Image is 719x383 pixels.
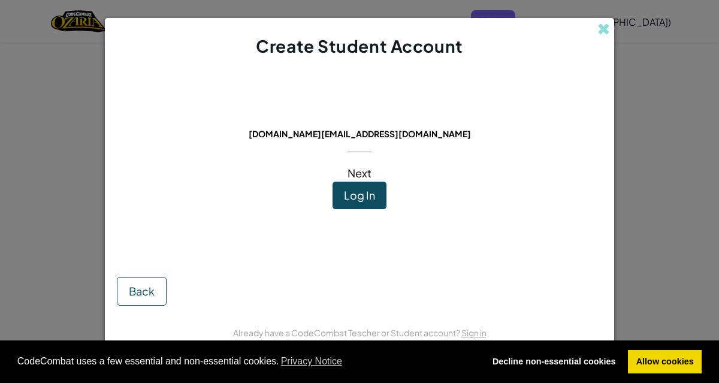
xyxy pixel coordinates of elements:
span: Back [129,284,155,298]
span: Create Student Account [256,35,463,56]
a: allow cookies [628,350,702,374]
span: Log In [344,188,375,202]
span: [DOMAIN_NAME][EMAIL_ADDRESS][DOMAIN_NAME] [249,128,471,139]
span: CodeCombat uses a few essential and non-essential cookies. [17,352,475,370]
button: Log In [333,182,386,209]
a: deny cookies [484,350,624,374]
a: Sign in [461,327,487,338]
button: Back [117,277,167,306]
span: This email is already in use: [275,111,445,125]
span: Next [348,166,371,180]
a: learn more about cookies [279,352,345,370]
span: Already have a CodeCombat Teacher or Student account? [233,327,461,338]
